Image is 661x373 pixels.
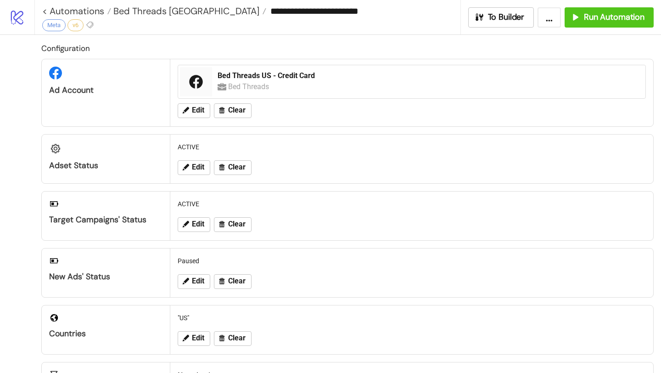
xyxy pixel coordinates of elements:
[41,42,654,54] h2: Configuration
[192,334,204,342] span: Edit
[174,138,650,156] div: ACTIVE
[192,277,204,285] span: Edit
[42,6,111,16] a: < Automations
[468,7,534,28] button: To Builder
[228,220,246,228] span: Clear
[228,81,271,92] div: Bed Threads
[192,106,204,114] span: Edit
[214,274,252,289] button: Clear
[178,217,210,232] button: Edit
[178,331,210,346] button: Edit
[214,160,252,175] button: Clear
[192,163,204,171] span: Edit
[42,19,66,31] div: Meta
[174,195,650,213] div: ACTIVE
[49,215,162,225] div: Target Campaigns' Status
[228,334,246,342] span: Clear
[49,85,162,96] div: Ad Account
[488,12,525,23] span: To Builder
[49,160,162,171] div: Adset Status
[174,309,650,327] div: "US"
[214,217,252,232] button: Clear
[178,103,210,118] button: Edit
[178,160,210,175] button: Edit
[218,71,640,81] div: Bed Threads US - Credit Card
[111,6,266,16] a: Bed Threads [GEOGRAPHIC_DATA]
[192,220,204,228] span: Edit
[228,163,246,171] span: Clear
[178,274,210,289] button: Edit
[111,5,259,17] span: Bed Threads [GEOGRAPHIC_DATA]
[214,103,252,118] button: Clear
[565,7,654,28] button: Run Automation
[538,7,561,28] button: ...
[49,271,162,282] div: New Ads' Status
[67,19,84,31] div: v6
[228,106,246,114] span: Clear
[49,328,162,339] div: Countries
[584,12,644,23] span: Run Automation
[228,277,246,285] span: Clear
[214,331,252,346] button: Clear
[174,252,650,270] div: Paused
